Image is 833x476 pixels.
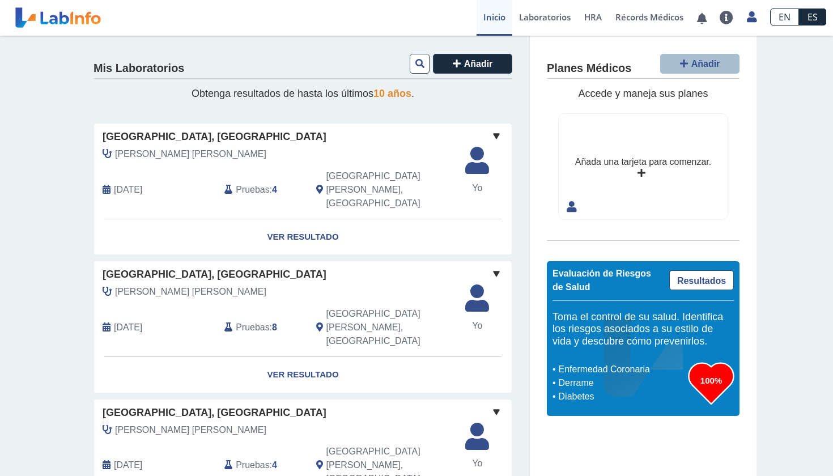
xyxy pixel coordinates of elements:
[458,457,496,470] span: Yo
[103,129,326,144] span: [GEOGRAPHIC_DATA], [GEOGRAPHIC_DATA]
[236,183,269,197] span: Pruebas
[458,181,496,195] span: Yo
[94,219,512,255] a: Ver Resultado
[691,59,720,69] span: Añadir
[555,363,688,376] li: Enfermedad Coronaria
[547,62,631,75] h4: Planes Médicos
[192,88,414,99] span: Obtenga resultados de hasta los últimos .
[688,373,734,388] h3: 100%
[578,88,708,99] span: Accede y maneja sus planes
[115,147,266,161] span: Santos Rodriguez, Jinette
[552,269,651,292] span: Evaluación de Riesgos de Salud
[114,458,142,472] span: 2025-03-04
[114,183,142,197] span: 2025-08-13
[272,322,277,332] b: 8
[103,405,326,420] span: [GEOGRAPHIC_DATA], [GEOGRAPHIC_DATA]
[732,432,821,464] iframe: Help widget launcher
[433,54,512,74] button: Añadir
[93,62,184,75] h4: Mis Laboratorios
[373,88,411,99] span: 10 años
[584,11,602,23] span: HRA
[216,169,307,210] div: :
[272,460,277,470] b: 4
[94,357,512,393] a: Ver Resultado
[216,307,307,348] div: :
[458,319,496,333] span: Yo
[770,8,799,25] a: EN
[326,307,452,348] span: San Juan, PR
[272,185,277,194] b: 4
[575,155,711,169] div: Añada una tarjeta para comenzar.
[552,311,734,348] h5: Toma el control de su salud. Identifica los riesgos asociados a su estilo de vida y descubre cómo...
[660,54,739,74] button: Añadir
[555,390,688,403] li: Diabetes
[555,376,688,390] li: Derrame
[326,169,452,210] span: San Juan, PR
[236,458,269,472] span: Pruebas
[236,321,269,334] span: Pruebas
[114,321,142,334] span: 2025-07-30
[669,270,734,290] a: Resultados
[464,59,493,69] span: Añadir
[115,423,266,437] span: Santos Rodriguez, Jinette
[103,267,326,282] span: [GEOGRAPHIC_DATA], [GEOGRAPHIC_DATA]
[799,8,826,25] a: ES
[115,285,266,299] span: Pacheco Fernandez, Margarita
